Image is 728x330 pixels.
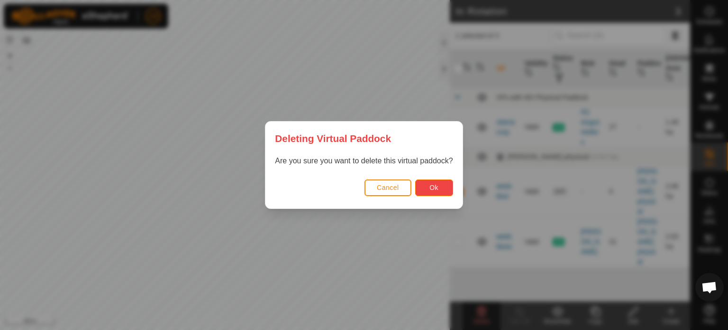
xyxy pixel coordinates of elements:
[275,155,453,167] p: Are you sure you want to delete this virtual paddock?
[695,273,724,302] a: Open chat
[275,131,391,146] span: Deleting Virtual Paddock
[364,179,411,196] button: Cancel
[415,179,453,196] button: Ok
[429,184,438,191] span: Ok
[377,184,399,191] span: Cancel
